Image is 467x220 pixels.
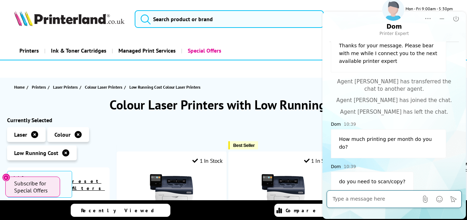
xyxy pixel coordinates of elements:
button: End Chat [128,12,142,26]
div: do you need to scan/copy? [10,172,92,193]
div: Printer Expert [58,31,87,36]
a: Printers [32,83,48,91]
a: Compare Products [274,204,374,217]
span: Colour Laser Printers [85,83,122,91]
a: Ink & Toner Cartridges [44,42,112,60]
div: How much printing per month do you do? [10,129,125,158]
span: Ink & Toner Cartridges [51,42,106,60]
span: Laser Printers [53,83,78,91]
h1: Colour Laser Printers with Low Running Costs [7,96,460,113]
div: 1 In Stock [304,157,334,164]
a: reset filters [72,178,105,191]
span: Dom [10,163,19,170]
span: Subscribe for Special Offers [14,180,53,194]
button: Emoji [112,193,124,206]
a: Managed Print Services [112,42,181,60]
div: Agent [PERSON_NAME] has joined the chat. [10,97,136,104]
div: Thanks for your message. Please bear with me while I connect you to the next available printer ex... [10,36,125,72]
button: Send File [98,193,110,206]
button: Click to send [126,193,139,206]
span: 10:39 [22,162,35,171]
span: Low Running Cost Colour Laser Printers [129,84,200,90]
div: Currently Selected [7,117,110,124]
span: Best Seller [233,143,255,148]
img: Printerland Logo [14,11,124,26]
a: Printerland Logo [14,11,126,28]
span: Colour [54,131,71,138]
button: Dropdown Menu [99,12,113,26]
a: Printers [14,42,44,60]
div: Dom [65,23,80,31]
a: Recently Viewed [71,204,170,217]
a: Home [14,83,27,91]
button: Minimize [113,12,128,26]
span: Compare Products [286,207,372,214]
div: Agent [PERSON_NAME] has transferred the chat to another agent. [10,78,136,93]
a: Special Offers [181,42,227,60]
span: Low Running Cost [14,149,58,156]
button: Close [2,173,10,182]
div: Agent [PERSON_NAME] has left the chat. [10,108,136,116]
span: Printers [32,83,46,91]
a: Colour Laser Printers [85,83,124,91]
span: 10:39 [22,120,35,129]
span: Recently Viewed [81,207,162,214]
span: Laser [14,131,27,138]
span: 118 Products Found [7,171,72,198]
a: Laser Printers [53,83,80,91]
input: Search product or brand [135,10,324,28]
button: Best Seller [228,141,258,149]
span: Dom [10,121,19,127]
div: 1 In Stock [192,157,223,164]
